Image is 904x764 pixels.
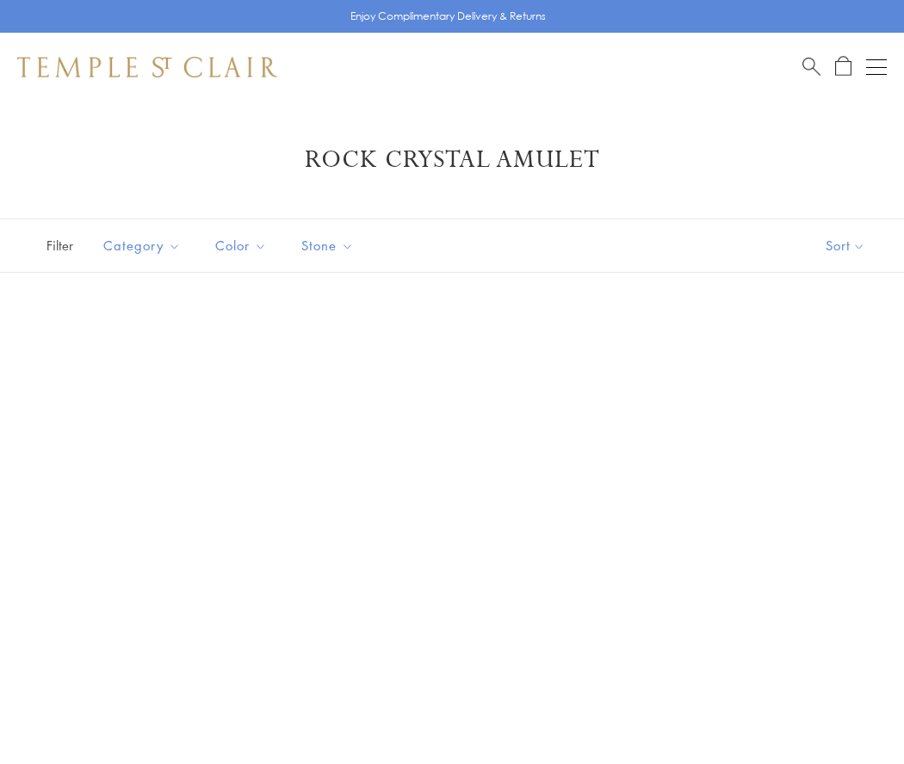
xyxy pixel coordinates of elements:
[202,226,280,265] button: Color
[17,57,277,77] img: Temple St. Clair
[866,57,887,77] button: Open navigation
[350,8,546,25] p: Enjoy Complimentary Delivery & Returns
[293,235,367,256] span: Stone
[288,226,367,265] button: Stone
[90,226,194,265] button: Category
[835,56,851,77] a: Open Shopping Bag
[802,56,820,77] a: Search
[95,235,194,256] span: Category
[43,145,861,176] h1: Rock Crystal Amulet
[787,219,904,272] button: Show sort by
[207,235,280,256] span: Color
